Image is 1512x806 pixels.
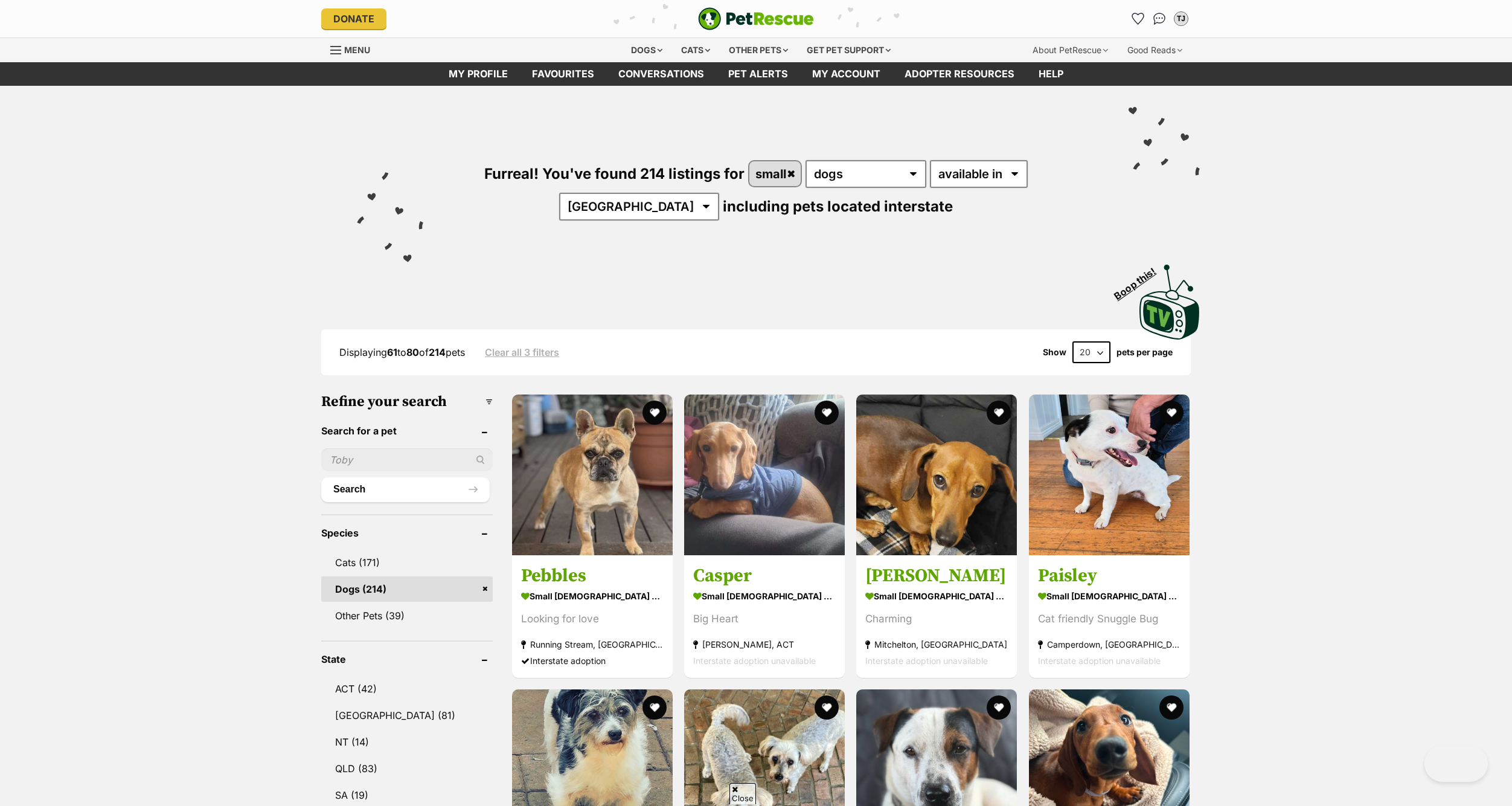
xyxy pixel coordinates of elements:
[1150,9,1169,28] a: Conversations
[485,347,559,358] a: Clear all 3 filters
[693,564,836,587] h3: Casper
[521,564,664,587] h3: Pebbles
[321,703,493,728] a: [GEOGRAPHIC_DATA] (81)
[512,395,673,555] img: Pebbles - French Bulldog
[856,555,1017,678] a: [PERSON_NAME] small [DEMOGRAPHIC_DATA] Dog Charming Mitchelton, [GEOGRAPHIC_DATA] Interstate adop...
[321,676,493,701] a: ACT (42)
[698,7,814,30] img: logo-e224e6f780fb5917bec1dbf3a21bbac754714ae5b6737aabdf751b685950b380.svg
[684,395,845,555] img: Casper - Dachshund (Miniature Smooth Haired) Dog
[321,8,386,29] a: Donate
[1112,258,1168,301] span: Boop this!
[339,346,465,358] span: Displaying to of pets
[344,45,370,55] span: Menu
[521,636,664,653] strong: Running Stream, [GEOGRAPHIC_DATA]
[693,611,836,627] div: Big Heart
[429,346,446,358] strong: 214
[1139,265,1200,340] img: PetRescue TV logo
[1029,555,1190,678] a: Paisley small [DEMOGRAPHIC_DATA] Dog Cat friendly Snuggle Bug Camperdown, [GEOGRAPHIC_DATA] Inter...
[321,756,493,781] a: QLD (83)
[606,62,716,86] a: conversations
[1175,13,1187,25] div: TJ
[798,38,899,62] div: Get pet support
[987,401,1011,425] button: favourite
[1424,746,1488,782] iframe: Help Scout Beacon - Open
[815,695,839,720] button: favourite
[1029,395,1190,555] img: Paisley - Jack Russell Terrier Dog
[729,783,756,804] span: Close
[1139,254,1200,342] a: Boop this!
[321,550,493,575] a: Cats (171)
[321,576,493,602] a: Dogs (214)
[987,695,1011,720] button: favourite
[720,38,796,62] div: Other pets
[693,636,836,653] strong: [PERSON_NAME], ACT
[800,62,892,86] a: My account
[321,527,493,538] header: Species
[1153,13,1166,25] img: chat-41dd97257d64d25036548639549fe6c8038ab92f7586957e7f3b1b290dea8141.svg
[673,38,719,62] div: Cats
[1038,636,1180,653] strong: Camperdown, [GEOGRAPHIC_DATA]
[1038,587,1180,605] strong: small [DEMOGRAPHIC_DATA] Dog
[693,587,836,605] strong: small [DEMOGRAPHIC_DATA] Dog
[1027,62,1075,86] a: Help
[1119,38,1191,62] div: Good Reads
[642,401,667,425] button: favourite
[865,564,1008,587] h3: [PERSON_NAME]
[520,62,606,86] a: Favourites
[642,695,667,720] button: favourite
[865,636,1008,653] strong: Mitchelton, [GEOGRAPHIC_DATA]
[1043,347,1066,357] span: Show
[321,729,493,755] a: NT (14)
[330,38,379,60] a: Menu
[387,346,397,358] strong: 61
[1128,9,1191,28] ul: Account quick links
[437,62,520,86] a: My profile
[321,477,490,501] button: Search
[1128,9,1147,28] a: Favourites
[1038,564,1180,587] h3: Paisley
[1116,347,1173,357] label: pets per page
[321,425,493,436] header: Search for a pet
[1159,695,1184,720] button: favourite
[716,62,800,86] a: Pet alerts
[698,7,814,30] a: PetRescue
[1038,611,1180,627] div: Cat friendly Snuggle Bug
[521,653,664,669] div: Interstate adoption
[521,611,664,627] div: Looking for love
[1159,401,1184,425] button: favourite
[321,448,493,471] input: Toby
[684,555,845,678] a: Casper small [DEMOGRAPHIC_DATA] Dog Big Heart [PERSON_NAME], ACT Interstate adoption unavailable
[321,603,493,628] a: Other Pets (39)
[723,198,953,215] span: including pets located interstate
[856,395,1017,555] img: Winston - Dachshund (Miniature Smooth Haired) Dog
[1171,9,1191,28] button: My account
[865,587,1008,605] strong: small [DEMOGRAPHIC_DATA] Dog
[406,346,419,358] strong: 80
[693,656,816,666] span: Interstate adoption unavailable
[815,401,839,425] button: favourite
[892,62,1027,86] a: Adopter resources
[749,161,801,186] a: small
[865,656,988,666] span: Interstate adoption unavailable
[1024,38,1116,62] div: About PetRescue
[484,165,745,182] span: Furreal! You've found 214 listings for
[321,393,493,410] h3: Refine your search
[321,654,493,665] header: State
[521,587,664,605] strong: small [DEMOGRAPHIC_DATA] Dog
[623,38,671,62] div: Dogs
[1038,656,1161,666] span: Interstate adoption unavailable
[865,611,1008,627] div: Charming
[512,555,673,678] a: Pebbles small [DEMOGRAPHIC_DATA] Dog Looking for love Running Stream, [GEOGRAPHIC_DATA] Interstat...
